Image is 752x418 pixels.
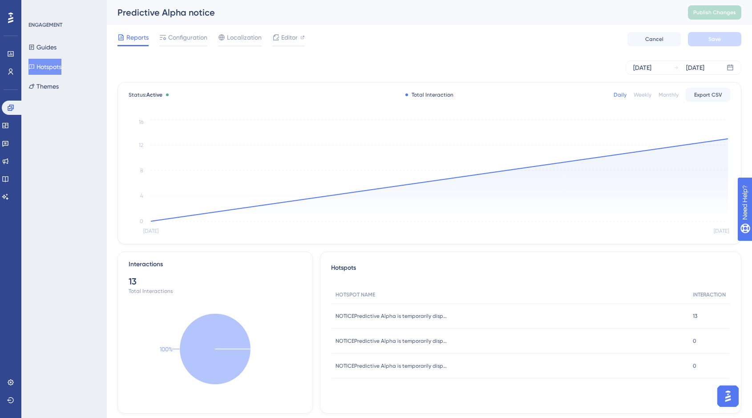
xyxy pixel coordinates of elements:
div: [DATE] [633,62,651,73]
span: 0 [693,337,696,345]
span: Cancel [645,36,663,43]
span: NOTICEPredictive Alpha is temporarily displaying [DATE] data while we work diligently to resolve ... [336,362,447,369]
button: Publish Changes [688,5,741,20]
iframe: UserGuiding AI Assistant Launcher [715,383,741,410]
div: Predictive Alpha notice [117,6,666,19]
span: Export CSV [694,91,722,98]
span: Configuration [168,32,207,43]
div: Interactions [129,259,163,270]
tspan: 4 [140,193,143,199]
div: Total Interaction [405,91,453,98]
span: Reports [126,32,149,43]
span: Status: [129,91,162,98]
tspan: [DATE] [143,228,158,234]
button: Hotspots [28,59,61,75]
tspan: 16 [139,119,143,125]
div: Weekly [634,91,651,98]
span: NOTICEPredictive Alpha is temporarily displaying [DATE] data while we work diligently to resolve ... [336,337,447,345]
tspan: 12 [139,142,143,148]
span: Publish Changes [693,9,736,16]
div: 13 [129,275,302,288]
span: HOTSPOT NAME [336,291,375,298]
button: Cancel [627,32,681,46]
tspan: 8 [140,167,143,174]
span: 0 [693,362,696,369]
button: Guides [28,39,57,55]
div: Daily [614,91,627,98]
span: Editor [281,32,298,43]
div: ENGAGEMENT [28,21,62,28]
button: Themes [28,78,59,94]
text: 100% [160,346,173,353]
span: 13 [693,312,697,320]
span: Hotspots [331,263,356,279]
button: Save [688,32,741,46]
span: Localization [227,32,262,43]
span: Active [146,92,162,98]
span: Save [708,36,721,43]
span: INTERACTION [693,291,726,298]
span: Need Help? [21,2,56,13]
div: Monthly [659,91,679,98]
button: Export CSV [686,88,730,102]
tspan: 0 [140,218,143,224]
div: [DATE] [686,62,704,73]
tspan: [DATE] [714,228,729,234]
span: NOTICEPredictive Alpha is temporarily displaying [DATE] data while we work diligently to resolve ... [336,312,447,320]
